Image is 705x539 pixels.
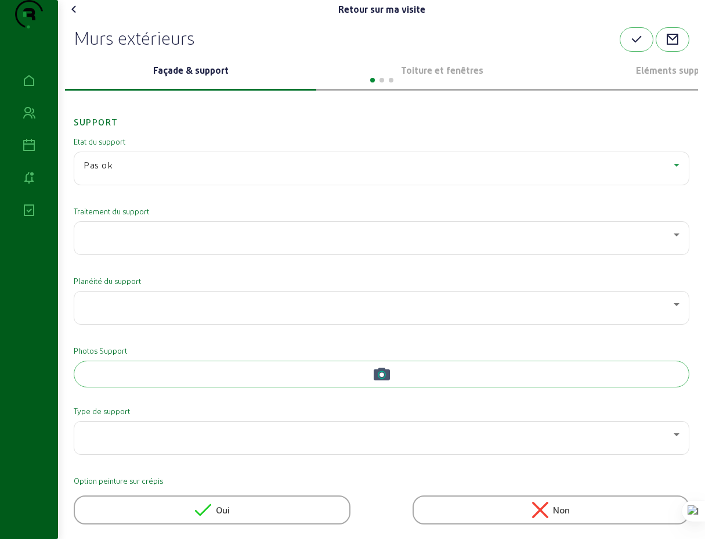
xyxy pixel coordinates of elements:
[316,52,567,91] swiper-slide: 2 / 4
[74,27,194,48] h2: Murs extérieurs
[74,406,689,416] mat-label: Type de support
[70,63,312,77] p: Façade & support
[74,276,689,286] mat-label: Planéité du support
[321,63,563,77] p: Toiture et fenêtres
[216,503,230,517] span: Oui
[74,206,689,217] mat-label: Traitement du support
[74,346,689,356] mat-label: Photos Support
[84,159,113,170] span: Pas ok
[338,2,425,16] div: Retour sur ma visite
[65,52,316,91] swiper-slide: 1 / 4
[74,476,689,486] mat-label: Option peinture sur crépis
[74,136,689,147] mat-label: Etat du support
[553,503,570,517] span: Non
[74,98,689,129] h2: Support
